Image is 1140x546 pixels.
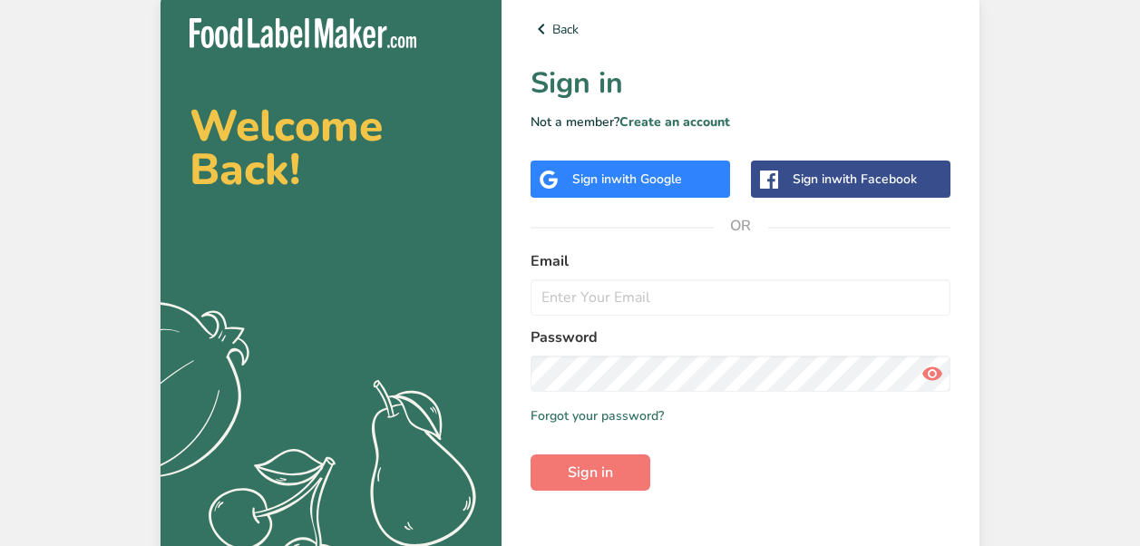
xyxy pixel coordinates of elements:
[531,327,950,348] label: Password
[531,454,650,491] button: Sign in
[531,279,950,316] input: Enter Your Email
[568,462,613,483] span: Sign in
[531,112,950,132] p: Not a member?
[714,199,768,253] span: OR
[190,104,473,191] h2: Welcome Back!
[531,18,950,40] a: Back
[832,171,917,188] span: with Facebook
[793,170,917,189] div: Sign in
[572,170,682,189] div: Sign in
[531,406,664,425] a: Forgot your password?
[619,113,730,131] a: Create an account
[531,62,950,105] h1: Sign in
[611,171,682,188] span: with Google
[190,18,416,48] img: Food Label Maker
[531,250,950,272] label: Email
